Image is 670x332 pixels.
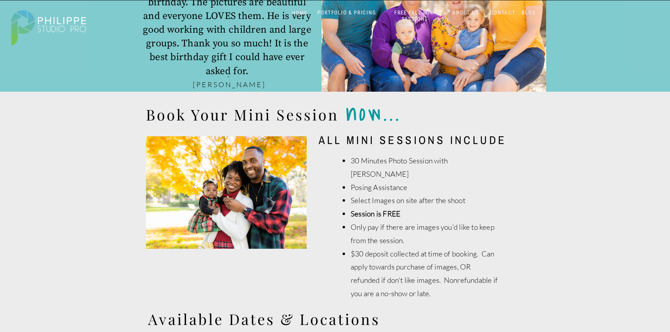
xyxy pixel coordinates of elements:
[489,9,517,16] a: CONTACT
[350,221,498,247] li: Only pay if there are images you'd like to keep from the session.
[351,209,400,218] b: Session is FREE
[350,247,498,300] li: $30 deposit collected at time of booking. Can apply towards purchase of images, OR refunded if do...
[520,9,538,16] a: BLOG
[191,72,268,82] p: - [PERSON_NAME]
[146,104,355,130] h2: Book Your Mini Session
[346,95,402,130] b: now...
[285,10,315,17] a: HOME
[282,134,544,151] h3: All Mini Sessions include
[315,9,379,16] a: PORTFOLIO & PRICING
[351,183,408,192] span: Posing Assistance
[386,9,444,22] a: FREE FALL MINI SESSIONS
[351,156,448,178] span: 30 Minutes Photo Session with [PERSON_NAME]
[351,196,465,205] span: Select Images on site after the shoot
[451,9,481,16] a: ABOUT US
